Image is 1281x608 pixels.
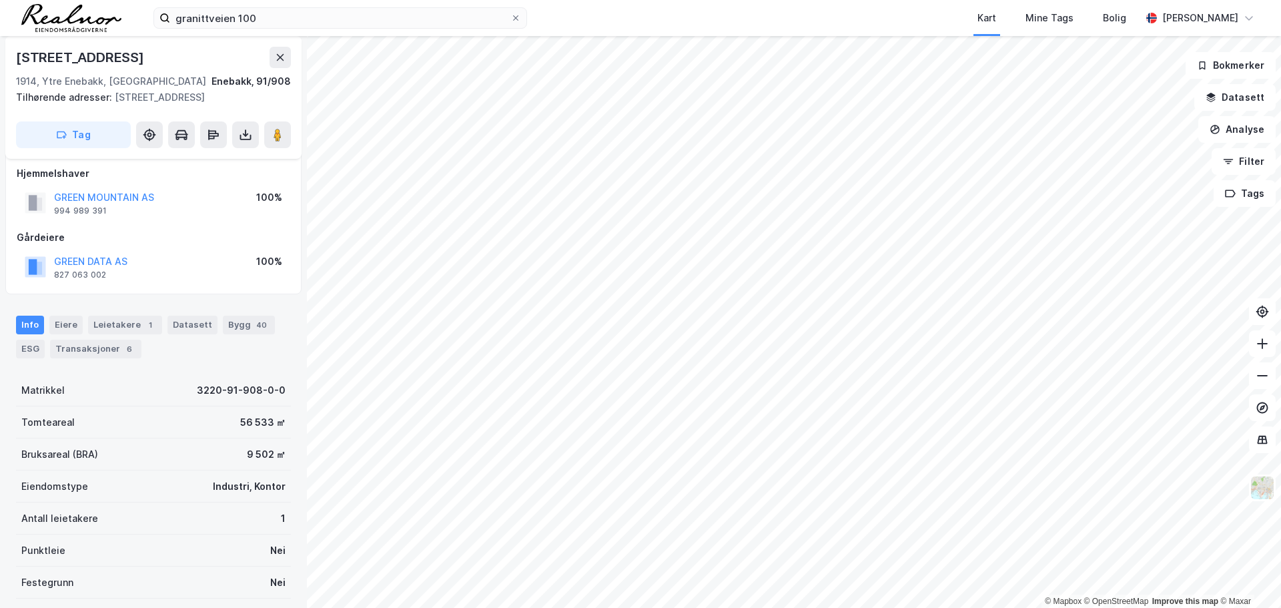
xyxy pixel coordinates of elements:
[16,340,45,358] div: ESG
[1084,597,1149,606] a: OpenStreetMap
[1103,10,1126,26] div: Bolig
[1250,475,1275,501] img: Z
[21,511,98,527] div: Antall leietakere
[17,230,290,246] div: Gårdeiere
[21,479,88,495] div: Eiendomstype
[54,206,107,216] div: 994 989 391
[1025,10,1074,26] div: Mine Tags
[1194,84,1276,111] button: Datasett
[270,575,286,591] div: Nei
[16,121,131,148] button: Tag
[167,316,218,334] div: Datasett
[223,316,275,334] div: Bygg
[16,91,115,103] span: Tilhørende adresser:
[170,8,510,28] input: Søk på adresse, matrikkel, gårdeiere, leietakere eller personer
[240,414,286,430] div: 56 533 ㎡
[1186,52,1276,79] button: Bokmerker
[1214,180,1276,207] button: Tags
[197,382,286,398] div: 3220-91-908-0-0
[1214,544,1281,608] div: Kontrollprogram for chat
[21,382,65,398] div: Matrikkel
[21,414,75,430] div: Tomteareal
[50,340,141,358] div: Transaksjoner
[256,254,282,270] div: 100%
[21,543,65,559] div: Punktleie
[21,575,73,591] div: Festegrunn
[49,316,83,334] div: Eiere
[143,318,157,332] div: 1
[16,73,206,89] div: 1914, Ytre Enebakk, [GEOGRAPHIC_DATA]
[54,270,106,280] div: 827 063 002
[21,4,121,32] img: realnor-logo.934646d98de889bb5806.png
[1214,544,1281,608] iframe: Chat Widget
[247,446,286,463] div: 9 502 ㎡
[88,316,162,334] div: Leietakere
[16,316,44,334] div: Info
[977,10,996,26] div: Kart
[270,543,286,559] div: Nei
[1162,10,1238,26] div: [PERSON_NAME]
[16,47,147,68] div: [STREET_ADDRESS]
[21,446,98,463] div: Bruksareal (BRA)
[1152,597,1218,606] a: Improve this map
[254,318,270,332] div: 40
[123,342,136,356] div: 6
[16,89,280,105] div: [STREET_ADDRESS]
[281,511,286,527] div: 1
[1212,148,1276,175] button: Filter
[211,73,291,89] div: Enebakk, 91/908
[1045,597,1082,606] a: Mapbox
[213,479,286,495] div: Industri, Kontor
[256,190,282,206] div: 100%
[1198,116,1276,143] button: Analyse
[17,166,290,182] div: Hjemmelshaver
